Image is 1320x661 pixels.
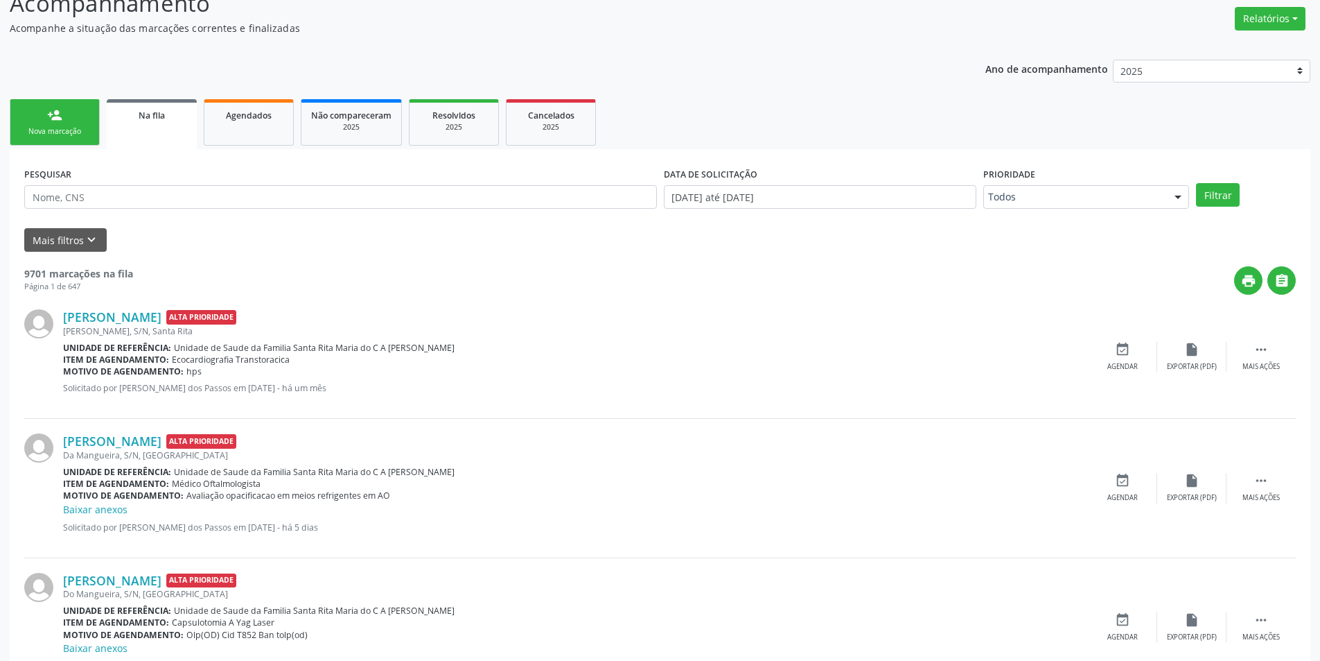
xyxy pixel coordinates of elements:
[84,232,99,248] i: keyboard_arrow_down
[63,342,171,354] b: Unidade de referência:
[1242,633,1280,642] div: Mais ações
[1115,473,1130,488] i: event_available
[63,433,161,449] a: [PERSON_NAME]
[1167,493,1217,503] div: Exportar (PDF)
[1184,612,1199,628] i: insert_drive_file
[63,522,1088,533] p: Solicitado por [PERSON_NAME] dos Passos em [DATE] - há 5 dias
[1167,633,1217,642] div: Exportar (PDF)
[1184,473,1199,488] i: insert_drive_file
[432,110,475,121] span: Resolvidos
[186,366,202,377] span: hps
[63,382,1088,394] p: Solicitado por [PERSON_NAME] dos Passos em [DATE] - há um mês
[63,503,127,516] a: Baixar anexos
[1107,362,1138,372] div: Agendar
[166,434,236,449] span: Alta Prioridade
[63,449,1088,461] div: Da Mangueira, S/N, [GEOGRAPHIC_DATA]
[172,617,274,628] span: Capsulotomia A Yag Laser
[1235,7,1305,31] button: Relatórios
[664,185,976,209] input: Selecione um intervalo
[24,573,53,602] img: img
[174,342,455,354] span: Unidade de Saude da Familia Santa Rita Maria do C A [PERSON_NAME]
[1167,362,1217,372] div: Exportar (PDF)
[311,122,391,132] div: 2025
[1115,342,1130,357] i: event_available
[172,354,290,366] span: Ecocardiografia Transtoracica
[63,354,169,366] b: Item de agendamento:
[24,433,53,463] img: img
[139,110,165,121] span: Na fila
[1267,266,1296,295] button: 
[516,122,586,132] div: 2025
[63,629,184,641] b: Motivo de agendamento:
[63,617,169,628] b: Item de agendamento:
[226,110,272,121] span: Agendados
[1242,362,1280,372] div: Mais ações
[63,478,169,490] b: Item de agendamento:
[24,281,133,293] div: Página 1 de 647
[664,164,757,185] label: DATA DE SOLICITAÇÃO
[1234,266,1262,295] button: print
[20,126,89,137] div: Nova marcação
[1107,633,1138,642] div: Agendar
[63,642,127,655] a: Baixar anexos
[988,190,1161,204] span: Todos
[186,490,390,501] span: Avaliação opacificacao em meios refrigentes em AO
[1253,612,1269,628] i: 
[174,466,455,478] span: Unidade de Saude da Familia Santa Rita Maria do C A [PERSON_NAME]
[63,605,171,617] b: Unidade de referência:
[1107,493,1138,503] div: Agendar
[24,267,133,280] strong: 9701 marcações na fila
[1253,342,1269,357] i: 
[24,185,657,209] input: Nome, CNS
[172,478,261,490] span: Médico Oftalmologista
[311,110,391,121] span: Não compareceram
[63,490,184,501] b: Motivo de agendamento:
[1115,612,1130,628] i: event_available
[63,588,1088,600] div: Do Mangueira, S/N, [GEOGRAPHIC_DATA]
[983,164,1035,185] label: Prioridade
[166,310,236,325] span: Alta Prioridade
[24,164,71,185] label: PESQUISAR
[24,309,53,338] img: img
[1196,183,1240,207] button: Filtrar
[985,60,1108,77] p: Ano de acompanhamento
[1242,493,1280,503] div: Mais ações
[63,325,1088,337] div: [PERSON_NAME], S/N, Santa Rita
[63,366,184,377] b: Motivo de agendamento:
[1274,273,1290,289] i: 
[24,228,107,252] button: Mais filtroskeyboard_arrow_down
[63,309,161,325] a: [PERSON_NAME]
[174,605,455,617] span: Unidade de Saude da Familia Santa Rita Maria do C A [PERSON_NAME]
[528,110,574,121] span: Cancelados
[63,466,171,478] b: Unidade de referência:
[1241,273,1256,289] i: print
[186,629,308,641] span: Olp(OD) Cid T852 Ban tolp(od)
[47,108,62,123] div: person_add
[1184,342,1199,357] i: insert_drive_file
[166,574,236,588] span: Alta Prioridade
[1253,473,1269,488] i: 
[419,122,489,132] div: 2025
[10,21,920,35] p: Acompanhe a situação das marcações correntes e finalizadas
[63,573,161,588] a: [PERSON_NAME]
